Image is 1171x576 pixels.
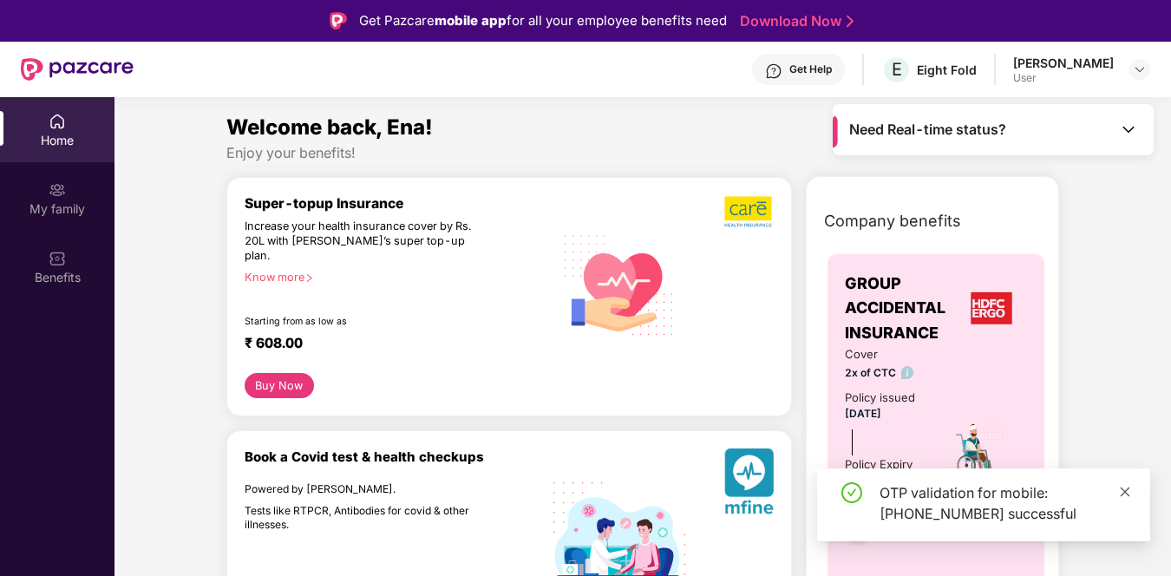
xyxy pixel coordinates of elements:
div: Increase your health insurance cover by Rs. 20L with [PERSON_NAME]’s super top-up plan. [245,219,479,264]
div: [PERSON_NAME] [1013,55,1114,71]
img: svg+xml;base64,PHN2ZyB4bWxucz0iaHR0cDovL3d3dy53My5vcmcvMjAwMC9zdmciIHhtbG5zOnhsaW5rPSJodHRwOi8vd3... [553,217,686,351]
div: ₹ 608.00 [245,335,536,356]
div: Get Help [789,62,832,76]
img: insurerLogo [960,285,1023,331]
img: icon [945,420,1005,481]
a: Download Now [740,12,848,30]
div: Eight Fold [917,62,977,78]
div: OTP validation for mobile: [PHONE_NUMBER] successful [880,482,1129,524]
div: Powered by [PERSON_NAME]. [245,482,479,496]
img: svg+xml;base64,PHN2ZyBpZD0iSGVscC0zMngzMiIgeG1sbnM9Imh0dHA6Ly93d3cudzMub3JnLzIwMDAvc3ZnIiB3aWR0aD... [765,62,782,80]
div: Get Pazcare for all your employee benefits need [359,10,727,31]
img: Stroke [847,12,854,30]
img: svg+xml;base64,PHN2ZyB3aWR0aD0iMjAiIGhlaWdodD0iMjAiIHZpZXdCb3g9IjAgMCAyMCAyMCIgZmlsbD0ibm9uZSIgeG... [49,181,66,199]
div: Policy Expiry [845,455,913,474]
div: Policy issued [845,389,915,407]
span: [DATE] [845,407,881,420]
img: Toggle Icon [1120,121,1137,138]
div: Enjoy your benefits! [226,144,1060,162]
strong: mobile app [435,12,507,29]
img: svg+xml;base64,PHN2ZyB4bWxucz0iaHR0cDovL3d3dy53My5vcmcvMjAwMC9zdmciIHhtbG5zOnhsaW5rPSJodHRwOi8vd3... [724,448,774,520]
div: Know more [245,271,543,283]
img: Logo [330,12,347,29]
span: close [1119,486,1131,498]
span: Cover [845,345,924,363]
div: Book a Covid test & health checkups [245,448,553,465]
span: Company benefits [824,209,961,233]
span: 2x of CTC [845,365,924,382]
div: Tests like RTPCR, Antibodies for covid & other illnesses. [245,504,479,532]
span: right [304,273,314,283]
div: Super-topup Insurance [245,195,553,212]
div: User [1013,71,1114,85]
span: E [892,59,902,80]
img: svg+xml;base64,PHN2ZyBpZD0iSG9tZSIgeG1sbnM9Imh0dHA6Ly93d3cudzMub3JnLzIwMDAvc3ZnIiB3aWR0aD0iMjAiIG... [49,113,66,130]
span: GROUP ACCIDENTAL INSURANCE [845,272,956,345]
img: info [901,366,914,379]
span: Need Real-time status? [849,121,1006,139]
img: svg+xml;base64,PHN2ZyBpZD0iQmVuZWZpdHMiIHhtbG5zPSJodHRwOi8vd3d3LnczLm9yZy8yMDAwL3N2ZyIgd2lkdGg9Ij... [49,250,66,267]
button: Buy Now [245,373,314,398]
img: svg+xml;base64,PHN2ZyBpZD0iRHJvcGRvd24tMzJ4MzIiIHhtbG5zPSJodHRwOi8vd3d3LnczLm9yZy8yMDAwL3N2ZyIgd2... [1133,62,1147,76]
img: New Pazcare Logo [21,58,134,81]
img: b5dec4f62d2307b9de63beb79f102df3.png [724,195,774,228]
div: Starting from as low as [245,316,480,328]
span: check-circle [841,482,862,503]
span: Welcome back, Ena! [226,115,433,140]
